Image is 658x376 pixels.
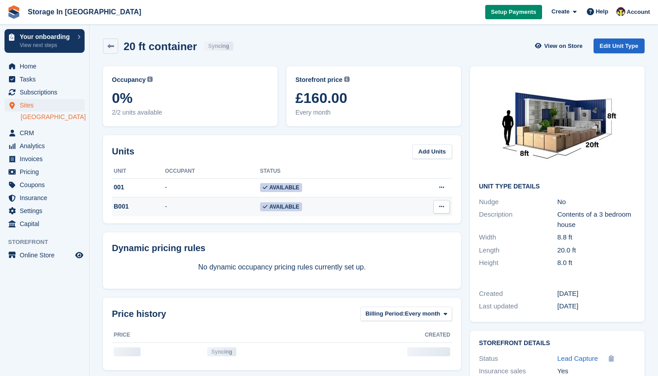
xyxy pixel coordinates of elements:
[20,41,73,49] p: View next steps
[20,86,73,98] span: Subscriptions
[7,5,21,19] img: stora-icon-8386f47178a22dfd0bd8f6a31ec36ba5ce8667c1dd55bd0f319d3a0aa187defe.svg
[112,75,145,85] span: Occupancy
[596,7,608,16] span: Help
[20,218,73,230] span: Capital
[360,307,452,321] button: Billing Period: Every month
[412,144,452,159] a: Add Units
[479,258,557,268] div: Height
[20,166,73,178] span: Pricing
[479,245,557,256] div: Length
[21,113,85,121] a: [GEOGRAPHIC_DATA]
[479,354,557,364] div: Status
[4,249,85,261] a: menu
[485,5,542,20] a: Setup Payments
[260,164,393,179] th: Status
[557,209,636,230] div: Contents of a 3 bedroom house
[8,238,89,247] span: Storefront
[479,183,636,190] h2: Unit Type details
[491,8,536,17] span: Setup Payments
[557,258,636,268] div: 8.0 ft
[260,202,302,211] span: Available
[207,347,236,356] div: Syncing
[4,140,85,152] a: menu
[557,197,636,207] div: No
[4,218,85,230] a: menu
[112,183,165,192] div: 001
[544,42,583,51] span: View on Store
[20,127,73,139] span: CRM
[74,250,85,261] a: Preview store
[165,178,260,197] td: -
[4,192,85,204] a: menu
[112,262,452,273] p: No dynamic occupancy pricing rules currently set up.
[112,145,134,158] h2: Units
[20,192,73,204] span: Insurance
[4,205,85,217] a: menu
[479,340,636,347] h2: Storefront Details
[4,166,85,178] a: menu
[344,77,350,82] img: icon-info-grey-7440780725fd019a000dd9b08b2336e03edf1995a4989e88bcd33f0948082b44.svg
[479,289,557,299] div: Created
[124,40,197,52] h2: 20 ft container
[112,202,165,211] div: B001
[20,153,73,165] span: Invoices
[4,60,85,73] a: menu
[147,77,153,82] img: icon-info-grey-7440780725fd019a000dd9b08b2336e03edf1995a4989e88bcd33f0948082b44.svg
[20,179,73,191] span: Coupons
[112,307,166,320] span: Price history
[557,354,598,364] a: Lead Capture
[112,164,165,179] th: Unit
[165,164,260,179] th: Occupant
[112,328,205,342] th: Price
[20,140,73,152] span: Analytics
[4,86,85,98] a: menu
[551,7,569,16] span: Create
[295,108,452,117] span: Every month
[295,90,452,106] span: £160.00
[479,209,557,230] div: Description
[4,73,85,85] a: menu
[20,205,73,217] span: Settings
[627,8,650,17] span: Account
[534,38,586,53] a: View on Store
[594,38,645,53] a: Edit Unit Type
[479,301,557,312] div: Last updated
[479,232,557,243] div: Width
[557,232,636,243] div: 8.8 ft
[479,197,557,207] div: Nudge
[405,309,440,318] span: Every month
[616,7,625,16] img: Colin Wood
[20,60,73,73] span: Home
[425,331,450,339] span: Created
[4,99,85,111] a: menu
[557,289,636,299] div: [DATE]
[4,29,85,53] a: Your onboarding View next steps
[490,75,624,176] img: 20-ft-container.jpg
[557,301,636,312] div: [DATE]
[365,309,405,318] span: Billing Period:
[112,241,452,255] div: Dynamic pricing rules
[165,197,260,216] td: -
[20,73,73,85] span: Tasks
[295,75,342,85] span: Storefront price
[20,34,73,40] p: Your onboarding
[24,4,145,19] a: Storage In [GEOGRAPHIC_DATA]
[557,245,636,256] div: 20.0 ft
[557,355,598,362] span: Lead Capture
[260,183,302,192] span: Available
[204,42,233,51] div: Syncing
[112,90,269,106] span: 0%
[4,179,85,191] a: menu
[20,99,73,111] span: Sites
[4,153,85,165] a: menu
[4,127,85,139] a: menu
[20,249,73,261] span: Online Store
[112,108,269,117] span: 2/2 units available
